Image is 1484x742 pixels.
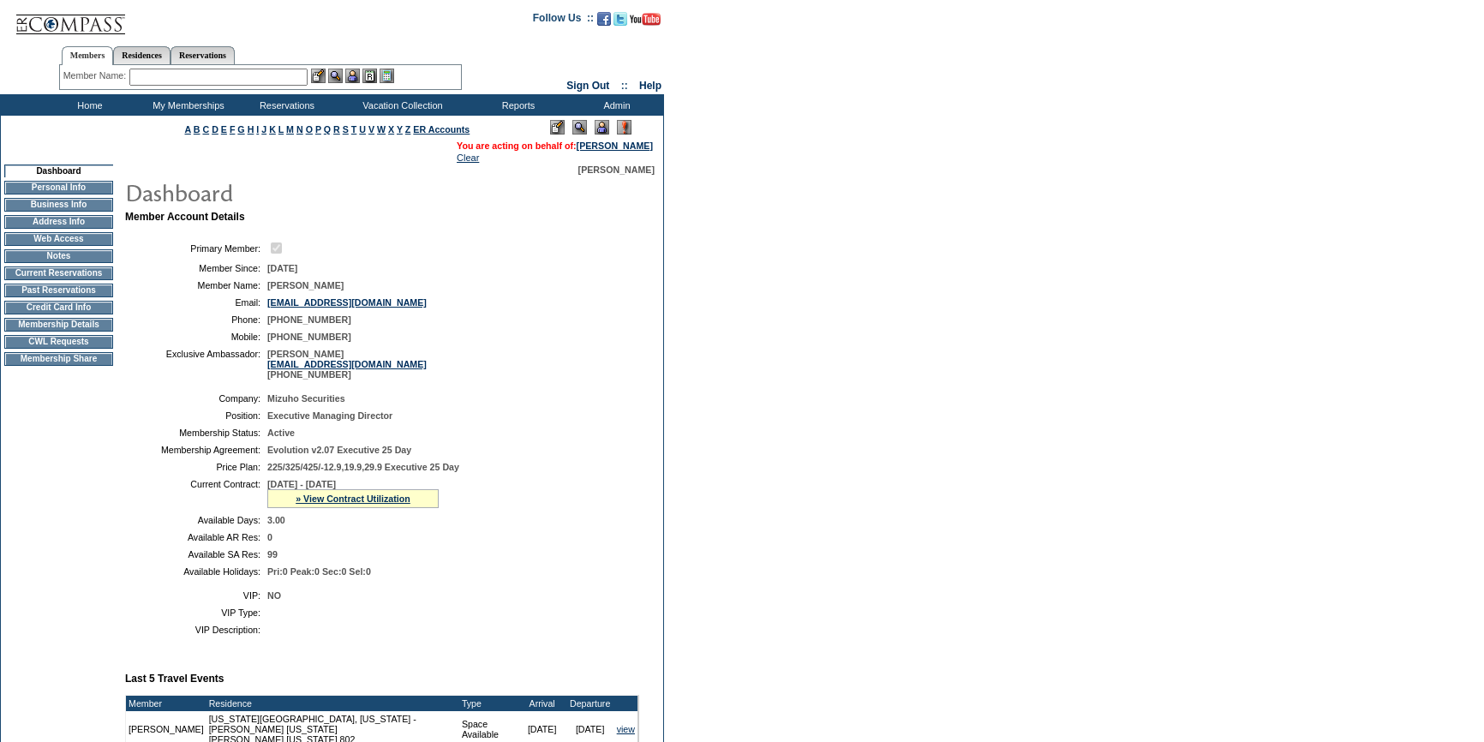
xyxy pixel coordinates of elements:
[621,80,628,92] span: ::
[269,124,276,135] a: K
[267,428,295,438] span: Active
[132,280,260,290] td: Member Name:
[132,297,260,308] td: Email:
[267,445,411,455] span: Evolution v2.07 Executive 25 Day
[237,124,244,135] a: G
[132,566,260,577] td: Available Holidays:
[267,410,392,421] span: Executive Managing Director
[566,80,609,92] a: Sign Out
[267,590,281,601] span: NO
[132,625,260,635] td: VIP Description:
[595,120,609,135] img: Impersonate
[126,696,206,711] td: Member
[113,46,171,64] a: Residences
[617,120,631,135] img: Log Concern/Member Elevation
[267,462,459,472] span: 225/325/425/-12.9,19.9,29.9 Executive 25 Day
[132,349,260,380] td: Exclusive Ambassador:
[617,724,635,734] a: view
[457,141,653,151] span: You are acting on behalf of:
[311,69,326,83] img: b_edit.gif
[286,124,294,135] a: M
[577,141,653,151] a: [PERSON_NAME]
[132,428,260,438] td: Membership Status:
[4,198,113,212] td: Business Info
[566,696,614,711] td: Departure
[132,393,260,404] td: Company:
[221,124,227,135] a: E
[267,532,272,542] span: 0
[132,263,260,273] td: Member Since:
[4,335,113,349] td: CWL Requests
[351,124,357,135] a: T
[278,124,284,135] a: L
[206,696,459,711] td: Residence
[388,124,394,135] a: X
[132,240,260,256] td: Primary Member:
[132,445,260,455] td: Membership Agreement:
[132,590,260,601] td: VIP:
[4,249,113,263] td: Notes
[4,232,113,246] td: Web Access
[306,124,313,135] a: O
[132,607,260,618] td: VIP Type:
[132,410,260,421] td: Position:
[296,494,410,504] a: » View Contract Utilization
[132,462,260,472] td: Price Plan:
[597,17,611,27] a: Become our fan on Facebook
[267,479,336,489] span: [DATE] - [DATE]
[63,69,129,83] div: Member Name:
[267,515,285,525] span: 3.00
[324,124,331,135] a: Q
[296,124,303,135] a: N
[132,515,260,525] td: Available Days:
[261,124,266,135] a: J
[565,94,664,116] td: Admin
[267,549,278,559] span: 99
[256,124,259,135] a: I
[132,549,260,559] td: Available SA Res:
[171,46,235,64] a: Reservations
[572,120,587,135] img: View Mode
[613,17,627,27] a: Follow us on Twitter
[267,314,351,325] span: [PHONE_NUMBER]
[4,165,113,177] td: Dashboard
[236,94,334,116] td: Reservations
[362,69,377,83] img: Reservations
[248,124,254,135] a: H
[315,124,321,135] a: P
[267,263,297,273] span: [DATE]
[132,314,260,325] td: Phone:
[613,12,627,26] img: Follow us on Twitter
[334,94,467,116] td: Vacation Collection
[39,94,137,116] td: Home
[4,284,113,297] td: Past Reservations
[132,532,260,542] td: Available AR Res:
[267,393,345,404] span: Mizuho Securities
[459,696,518,711] td: Type
[368,124,374,135] a: V
[550,120,565,135] img: Edit Mode
[267,332,351,342] span: [PHONE_NUMBER]
[62,46,114,65] a: Members
[639,80,661,92] a: Help
[194,124,200,135] a: B
[405,124,411,135] a: Z
[380,69,394,83] img: b_calculator.gif
[4,352,113,366] td: Membership Share
[267,297,427,308] a: [EMAIL_ADDRESS][DOMAIN_NAME]
[230,124,236,135] a: F
[343,124,349,135] a: S
[467,94,565,116] td: Reports
[4,301,113,314] td: Credit Card Info
[137,94,236,116] td: My Memberships
[4,181,113,194] td: Personal Info
[630,13,661,26] img: Subscribe to our YouTube Channel
[413,124,470,135] a: ER Accounts
[267,349,427,380] span: [PERSON_NAME] [PHONE_NUMBER]
[578,165,655,175] span: [PERSON_NAME]
[328,69,343,83] img: View
[212,124,218,135] a: D
[533,10,594,31] td: Follow Us ::
[202,124,209,135] a: C
[267,359,427,369] a: [EMAIL_ADDRESS][DOMAIN_NAME]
